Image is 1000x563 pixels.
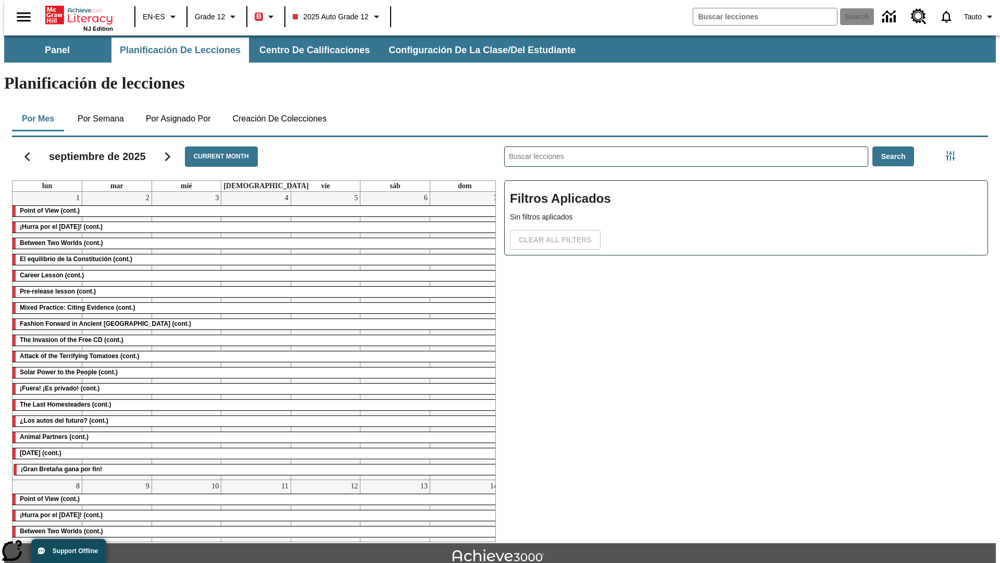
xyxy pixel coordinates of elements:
span: The Last Homesteaders (cont.) [20,401,111,408]
span: ¡Hurra por el Día de la Constitución! (cont.) [20,511,103,519]
h2: Filtros Aplicados [510,186,982,212]
span: Between Two Worlds (cont.) [20,528,103,535]
button: Current Month [185,146,258,167]
a: miércoles [179,181,194,191]
a: domingo [456,181,473,191]
button: Por semana [69,106,132,131]
div: Career Lesson (cont.) [12,271,499,281]
span: NJ Edition [83,26,113,32]
button: Support Offline [31,539,106,563]
div: Point of View (cont.) [12,206,499,216]
td: 2 de septiembre de 2025 [82,192,152,480]
a: 2 de septiembre de 2025 [144,192,152,204]
td: 1 de septiembre de 2025 [12,192,82,480]
button: Abrir el menú lateral [8,2,39,32]
td: 5 de septiembre de 2025 [291,192,360,480]
a: 11 de septiembre de 2025 [279,480,290,493]
span: El equilibrio de la Constitución (cont.) [20,255,132,263]
span: ¡Hurra por el Día de la Constitución! (cont.) [20,223,103,230]
span: Grade 12 [195,11,225,22]
button: Configuración de la clase/del estudiante [380,38,584,63]
a: 5 de septiembre de 2025 [352,192,360,204]
td: 6 de septiembre de 2025 [360,192,430,480]
div: Subbarra de navegación [4,35,996,63]
button: Menú lateral de filtros [940,145,961,166]
a: Notificaciones [933,3,960,30]
div: Subbarra de navegación [4,38,585,63]
div: Filtros Aplicados [504,180,988,255]
a: jueves [221,181,311,191]
span: 2025 Auto Grade 12 [293,11,368,22]
span: Solar Power to the People (cont.) [20,369,118,376]
a: 4 de septiembre de 2025 [283,192,291,204]
span: ¡Gran Bretaña gana por fin! [21,466,102,473]
span: Tauto [964,11,982,22]
a: 12 de septiembre de 2025 [348,480,360,493]
div: Between Two Worlds (cont.) [12,527,499,537]
div: The Last Homesteaders (cont.) [12,400,499,410]
div: Pre-release lesson (cont.) [12,287,499,297]
div: Attack of the Terrifying Tomatoes (cont.) [12,351,499,362]
div: Animal Partners (cont.) [12,432,499,443]
span: B [256,10,261,23]
a: lunes [40,181,54,191]
div: ¡Fuera! ¡Es privado! (cont.) [12,384,499,394]
div: El equilibrio de la Constitución (cont.) [12,254,499,265]
span: Career Lesson (cont.) [20,272,84,279]
a: 7 de septiembre de 2025 [492,192,499,204]
button: Language: EN-ES, Selecciona un idioma [139,7,183,26]
div: Día del Trabajo (cont.) [12,448,499,459]
span: Día del Trabajo (cont.) [20,449,61,457]
div: Calendario [4,133,496,542]
a: martes [108,181,126,191]
a: 3 de septiembre de 2025 [213,192,221,204]
div: ¡Hurra por el Día de la Constitución! (cont.) [12,222,499,232]
a: Portada [45,5,113,26]
span: Animal Partners (cont.) [20,433,89,440]
span: The Invasion of the Free CD (cont.) [20,336,123,344]
button: Perfil/Configuración [960,7,1000,26]
a: 13 de septiembre de 2025 [418,480,430,493]
div: Portada [45,4,113,32]
td: 4 de septiembre de 2025 [221,192,291,480]
input: search field [693,8,837,25]
button: Planificación de lecciones [111,38,249,63]
button: Seguir [154,143,181,170]
span: Between Two Worlds (cont.) [20,239,103,247]
div: Between Two Worlds (cont.) [12,238,499,249]
button: Centro de calificaciones [251,38,378,63]
span: Support Offline [53,547,98,555]
a: 10 de septiembre de 2025 [209,480,221,493]
button: Search [872,146,915,167]
a: 6 de septiembre de 2025 [422,192,430,204]
button: Class: 2025 Auto Grade 12, Selecciona una clase [289,7,386,26]
div: Buscar [496,133,988,542]
span: Point of View (cont.) [20,495,80,503]
div: Mixed Practice: Citing Evidence (cont.) [12,303,499,313]
span: EN-ES [143,11,165,22]
h2: septiembre de 2025 [49,150,146,163]
div: Point of View (cont.) [12,494,499,505]
span: Mixed Practice: Citing Evidence (cont.) [20,304,135,311]
div: Fashion Forward in Ancient Rome (cont.) [12,319,499,329]
span: ¡Fuera! ¡Es privado! (cont.) [20,385,99,392]
button: Panel [5,38,109,63]
span: ¿Los autos del futuro? (cont.) [20,417,108,424]
span: Pre-release lesson (cont.) [20,288,96,295]
a: 14 de septiembre de 2025 [488,480,499,493]
button: Por mes [12,106,64,131]
h1: Planificación de lecciones [4,74,996,93]
span: Attack of the Terrifying Tomatoes (cont.) [20,352,140,360]
a: Centro de información [876,3,905,31]
div: ¡Hurra por el Día de la Constitución! (cont.) [12,510,499,521]
p: Sin filtros aplicados [510,212,982,223]
a: 8 de septiembre de 2025 [74,480,82,493]
span: Fashion Forward in Ancient Rome (cont.) [20,320,191,327]
a: sábado [387,181,402,191]
a: 1 de septiembre de 2025 [74,192,82,204]
a: Centro de recursos, Se abrirá en una pestaña nueva. [905,3,933,31]
div: ¿Los autos del futuro? (cont.) [12,416,499,426]
a: 9 de septiembre de 2025 [144,480,152,493]
span: Point of View (cont.) [20,207,80,214]
button: Grado: Grade 12, Elige un grado [191,7,243,26]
